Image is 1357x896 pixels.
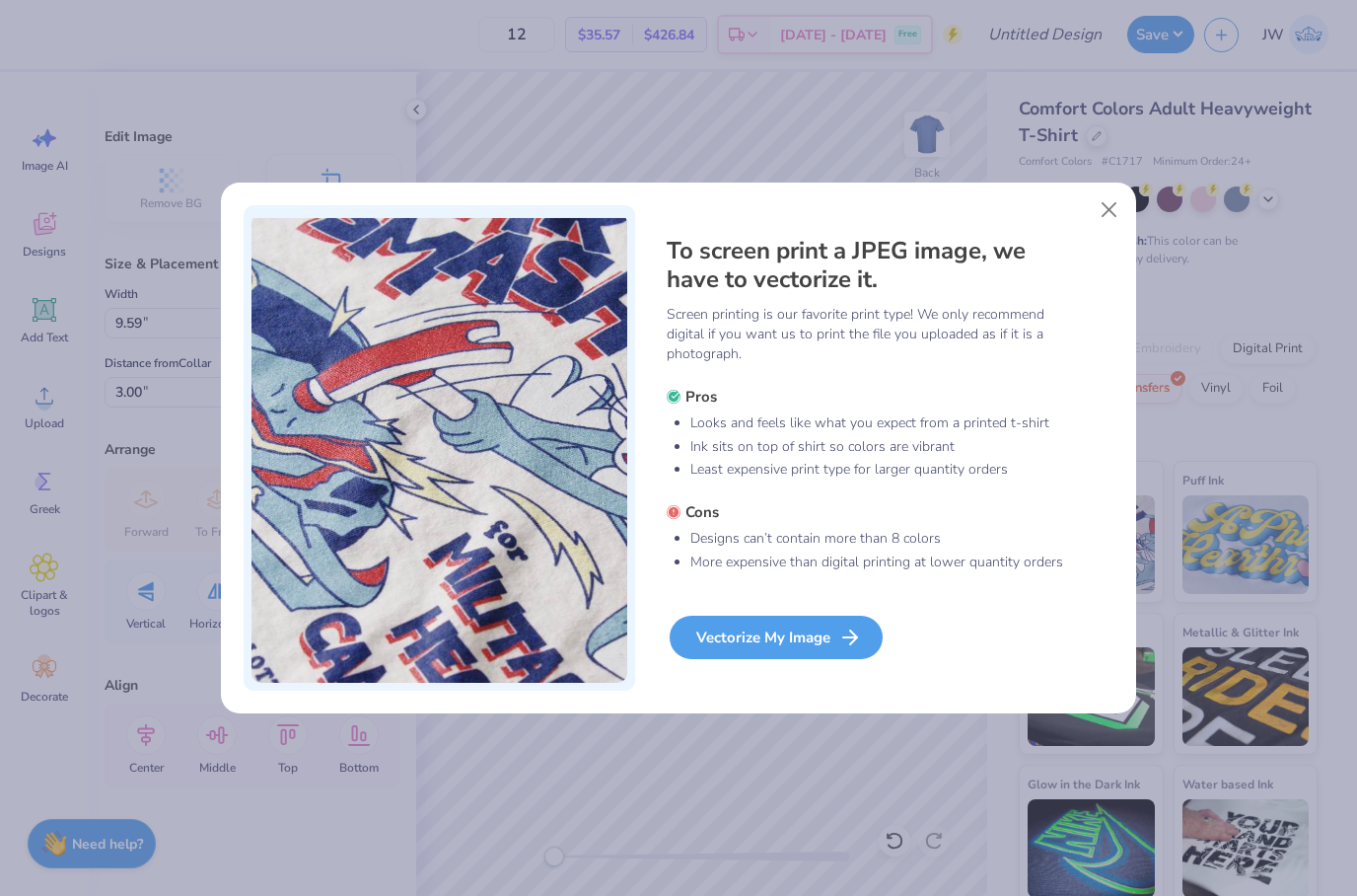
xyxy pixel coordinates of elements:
[667,502,1065,522] h5: Cons
[1091,191,1128,229] button: Close
[690,413,1065,433] li: Looks and feels like what you expect from a printed t-shirt
[667,387,1065,407] h5: Pros
[670,616,883,659] div: Vectorize My Image
[667,305,1065,364] p: Screen printing is our favorite print type! We only recommend digital if you want us to print the...
[690,553,1065,572] li: More expensive than digital printing at lower quantity orders
[690,529,1065,549] li: Designs can’t contain more than 8 colors
[667,237,1065,295] h4: To screen print a JPEG image, we have to vectorize it.
[690,437,1065,457] li: Ink sits on top of shirt so colors are vibrant
[690,460,1065,480] li: Least expensive print type for larger quantity orders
